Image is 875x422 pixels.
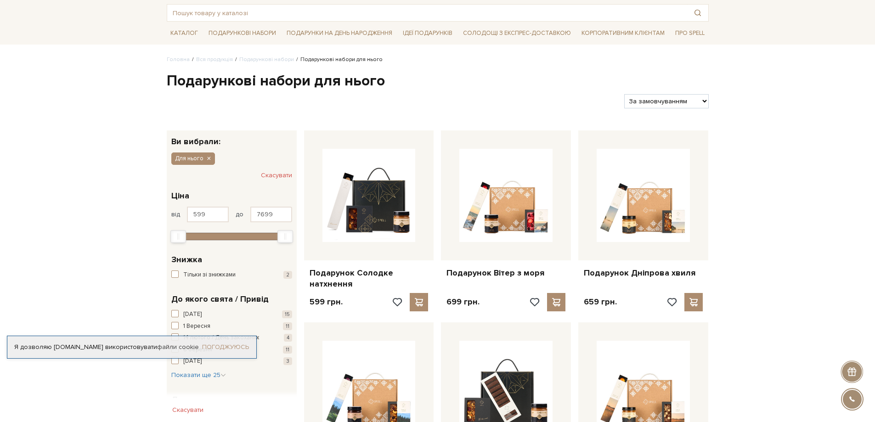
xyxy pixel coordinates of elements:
button: Показати ще 25 [171,371,226,380]
button: Для нього [171,152,215,164]
span: Тільки зі знижками [183,270,236,280]
a: Корпоративним клієнтам [578,26,668,40]
span: Показати ще 25 [171,371,226,379]
a: Головна [167,56,190,63]
div: Min [170,230,186,243]
a: Ідеї подарунків [399,26,456,40]
a: Подарунок Вітер з моря [446,268,565,278]
a: Подарункові набори [239,56,294,63]
p: 599 грн. [310,297,343,307]
a: Подарунок Солодке натхнення [310,268,429,289]
button: Пошук товару у каталозі [687,5,708,21]
span: До якого свята / Привід [171,293,269,305]
a: Про Spell [672,26,708,40]
p: 699 грн. [446,297,480,307]
span: 14 лютого / День закоханих [183,333,259,343]
button: Тільки зі знижками 2 [171,270,292,280]
span: 11 [283,346,292,354]
div: Max [277,230,293,243]
button: 1 Вересня 11 [171,322,292,331]
span: до [236,210,243,219]
span: Для кого [171,394,208,406]
span: [DATE] [183,357,202,366]
a: Погоджуюсь [202,343,249,351]
div: Ви вибрали: [167,130,297,146]
span: 15 [282,310,292,318]
a: Вся продукція [196,56,233,63]
h1: Подарункові набори для нього [167,72,709,91]
a: Подарункові набори [205,26,280,40]
span: 2 [283,271,292,279]
button: 14 лютого / День закоханих 4 [171,333,292,343]
input: Ціна [187,207,229,222]
input: Ціна [250,207,292,222]
li: Подарункові набори для нього [294,56,383,64]
div: Я дозволяю [DOMAIN_NAME] використовувати [7,343,256,351]
button: [DATE] 15 [171,310,292,319]
a: Подарунок Дніпрова хвиля [584,268,703,278]
span: 1 Вересня [183,322,210,331]
a: файли cookie [157,343,199,351]
button: Скасувати [167,403,209,417]
button: [DATE] 3 [171,357,292,366]
span: [DATE] [183,310,202,319]
span: Для нього [175,154,203,163]
span: 4 [284,334,292,342]
a: Подарунки на День народження [283,26,396,40]
span: Ціна [171,190,189,202]
a: Каталог [167,26,202,40]
input: Пошук товару у каталозі [167,5,687,21]
span: 3 [283,357,292,365]
span: Знижка [171,253,202,266]
span: 11 [283,322,292,330]
p: 659 грн. [584,297,617,307]
span: від [171,210,180,219]
button: Скасувати [261,168,292,183]
a: Солодощі з експрес-доставкою [459,25,575,41]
